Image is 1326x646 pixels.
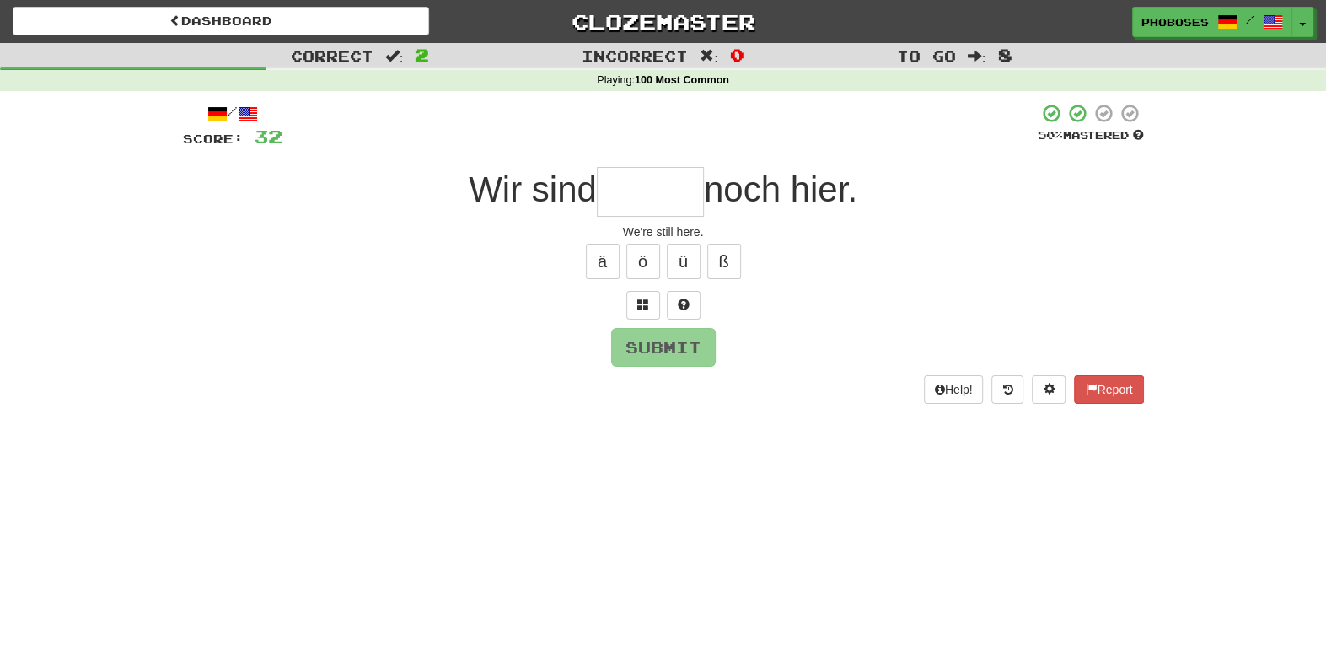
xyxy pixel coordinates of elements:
button: Help! [924,375,984,404]
span: : [385,49,404,63]
div: We're still here. [183,223,1144,240]
button: ü [667,244,701,279]
button: Switch sentence to multiple choice alt+p [626,291,660,320]
span: : [968,49,986,63]
span: Correct [291,47,373,64]
button: Submit [611,328,716,367]
a: Phoboses / [1132,7,1292,37]
div: / [183,103,282,124]
button: Round history (alt+y) [991,375,1023,404]
span: Phoboses [1141,14,1209,30]
span: 8 [997,45,1012,65]
span: Wir sind [469,170,597,209]
div: Mastered [1038,128,1144,143]
span: Incorrect [582,47,688,64]
span: Score: [183,132,244,146]
span: / [1246,13,1254,25]
span: 2 [415,45,429,65]
span: : [700,49,718,63]
button: ä [586,244,620,279]
button: ß [707,244,741,279]
strong: 100 Most Common [635,74,729,86]
button: Report [1074,375,1143,404]
button: ö [626,244,660,279]
a: Dashboard [13,7,429,35]
a: Clozemaster [454,7,871,36]
span: To go [897,47,956,64]
button: Single letter hint - you only get 1 per sentence and score half the points! alt+h [667,291,701,320]
span: 32 [254,126,282,147]
span: noch hier. [704,170,857,209]
span: 50 % [1038,128,1063,142]
span: 0 [730,45,744,65]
